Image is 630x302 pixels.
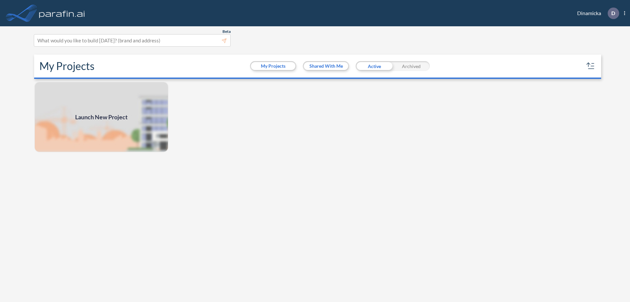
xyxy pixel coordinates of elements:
[222,29,231,34] span: Beta
[585,61,596,71] button: sort
[75,113,128,122] span: Launch New Project
[34,81,169,152] img: add
[304,62,348,70] button: Shared With Me
[38,7,86,20] img: logo
[34,81,169,152] a: Launch New Project
[567,8,625,19] div: Dinamicka
[393,61,430,71] div: Archived
[251,62,295,70] button: My Projects
[39,60,94,72] h2: My Projects
[611,10,615,16] p: D
[356,61,393,71] div: Active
